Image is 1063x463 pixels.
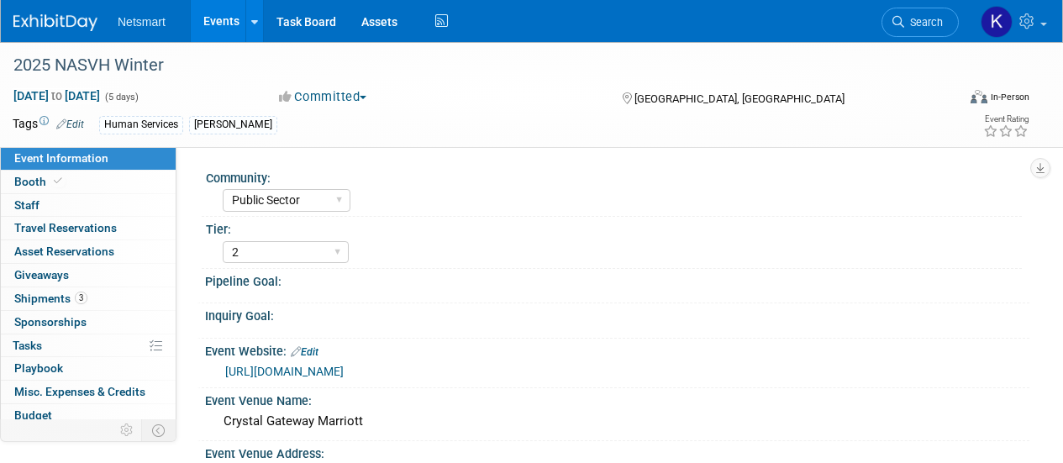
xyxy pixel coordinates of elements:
[103,92,139,103] span: (5 days)
[634,92,845,105] span: [GEOGRAPHIC_DATA], [GEOGRAPHIC_DATA]
[1,357,176,380] a: Playbook
[205,303,1029,324] div: Inquiry Goal:
[1,381,176,403] a: Misc. Expenses & Credits
[1,264,176,287] a: Giveaways
[218,408,1017,434] div: Crystal Gateway Marriott
[881,87,1029,113] div: Event Format
[273,88,373,106] button: Committed
[206,217,1022,238] div: Tier:
[14,221,117,234] span: Travel Reservations
[75,292,87,304] span: 3
[14,198,39,212] span: Staff
[291,346,318,358] a: Edit
[904,16,943,29] span: Search
[881,8,959,37] a: Search
[1,194,176,217] a: Staff
[14,292,87,305] span: Shipments
[971,90,987,103] img: Format-Inperson.png
[49,89,65,103] span: to
[8,50,943,81] div: 2025 NASVH Winter​
[981,6,1013,38] img: Kaitlyn Woicke
[225,365,344,378] a: [URL][DOMAIN_NAME]
[205,269,1029,290] div: Pipeline Goal:
[983,115,1029,124] div: Event Rating
[99,116,183,134] div: Human Services
[1,404,176,427] a: Budget
[1,311,176,334] a: Sponsorships
[14,361,63,375] span: Playbook
[1,240,176,263] a: Asset Reservations
[205,441,1029,462] div: Event Venue Address:
[205,388,1029,409] div: Event Venue Name:
[118,15,166,29] span: Netsmart
[990,91,1029,103] div: In-Person
[56,118,84,130] a: Edit
[14,315,87,329] span: Sponsorships
[142,419,176,441] td: Toggle Event Tabs
[13,88,101,103] span: [DATE] [DATE]
[14,151,108,165] span: Event Information
[54,176,62,186] i: Booth reservation complete
[113,419,142,441] td: Personalize Event Tab Strip
[14,268,69,281] span: Giveaways
[1,171,176,193] a: Booth
[206,166,1022,187] div: Community:
[13,115,84,134] td: Tags
[13,339,42,352] span: Tasks
[14,245,114,258] span: Asset Reservations
[1,147,176,170] a: Event Information
[1,217,176,239] a: Travel Reservations
[1,287,176,310] a: Shipments3
[1,334,176,357] a: Tasks
[14,408,52,422] span: Budget
[13,14,97,31] img: ExhibitDay
[14,385,145,398] span: Misc. Expenses & Credits
[205,339,1029,360] div: Event Website:
[189,116,277,134] div: [PERSON_NAME]
[14,175,66,188] span: Booth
